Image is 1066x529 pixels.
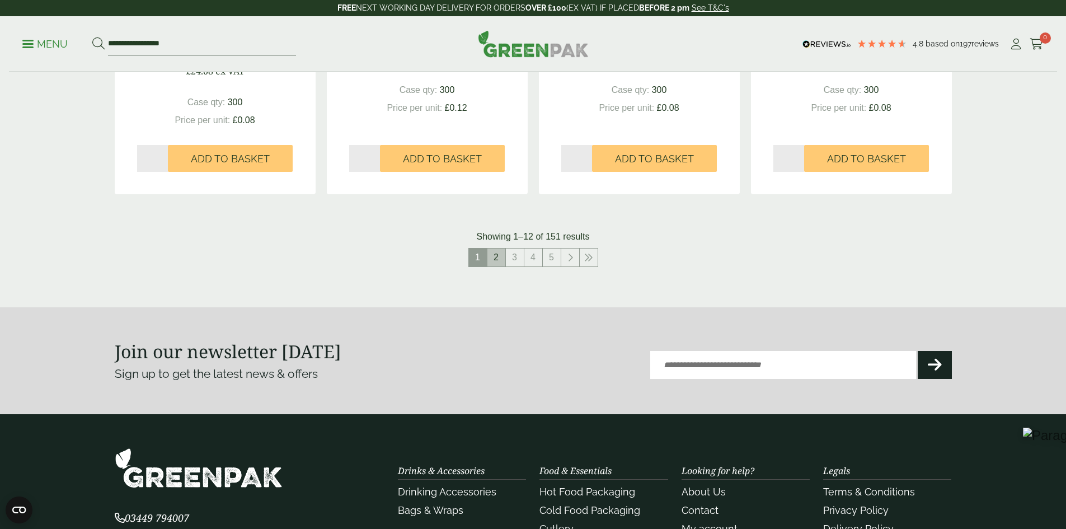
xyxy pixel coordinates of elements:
[487,249,505,266] a: 2
[1040,32,1051,44] span: 0
[682,504,719,516] a: Contact
[692,3,729,12] a: See T&C's
[1030,36,1044,53] a: 0
[215,65,245,77] span: ex VAT
[525,3,566,12] strong: OVER £100
[827,153,906,165] span: Add to Basket
[682,486,726,498] a: About Us
[191,153,270,165] span: Add to Basket
[592,145,717,172] button: Add to Basket
[926,39,960,48] span: Based on
[971,39,999,48] span: reviews
[506,249,524,266] a: 3
[539,504,640,516] a: Cold Food Packaging
[913,39,926,48] span: 4.8
[115,511,189,525] span: 03449 794007
[233,115,255,125] span: £0.08
[811,103,866,113] span: Price per unit:
[524,249,542,266] a: 4
[115,339,341,363] strong: Join our newsletter [DATE]
[380,145,505,172] button: Add to Basket
[387,103,442,113] span: Price per unit:
[175,115,230,125] span: Price per unit:
[823,504,889,516] a: Privacy Policy
[22,38,68,49] a: Menu
[186,65,213,77] span: £24.08
[1009,39,1023,50] i: My Account
[823,486,915,498] a: Terms & Conditions
[612,85,650,95] span: Case qty:
[115,365,491,383] p: Sign up to get the latest news & offers
[1030,39,1044,50] i: Cart
[6,497,32,523] button: Open CMP widget
[445,103,467,113] span: £0.12
[857,39,907,49] div: 4.79 Stars
[864,85,879,95] span: 300
[115,513,189,524] a: 03449 794007
[398,486,496,498] a: Drinking Accessories
[228,97,243,107] span: 300
[400,85,438,95] span: Case qty:
[22,38,68,51] p: Menu
[337,3,356,12] strong: FREE
[960,39,971,48] span: 197
[539,486,635,498] a: Hot Food Packaging
[869,103,891,113] span: £0.08
[615,153,694,165] span: Add to Basket
[599,103,654,113] span: Price per unit:
[824,85,862,95] span: Case qty:
[440,85,455,95] span: 300
[639,3,689,12] strong: BEFORE 2 pm
[652,85,667,95] span: 300
[398,504,463,516] a: Bags & Wraps
[403,153,482,165] span: Add to Basket
[187,97,226,107] span: Case qty:
[477,230,590,244] p: Showing 1–12 of 151 results
[168,145,293,172] button: Add to Basket
[543,249,561,266] a: 5
[115,448,283,489] img: GreenPak Supplies
[478,30,589,57] img: GreenPak Supplies
[804,145,929,172] button: Add to Basket
[657,103,679,113] span: £0.08
[469,249,487,266] span: 1
[802,40,851,48] img: REVIEWS.io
